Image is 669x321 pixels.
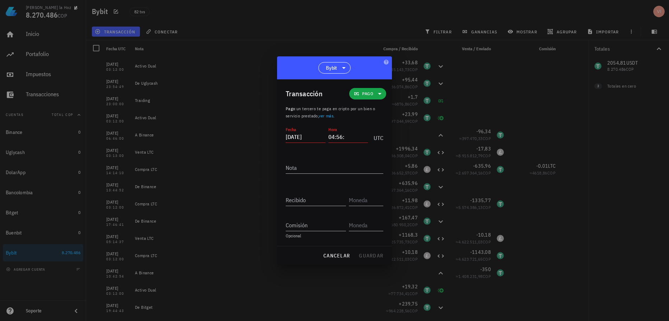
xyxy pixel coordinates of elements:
[323,252,350,259] span: cancelar
[371,127,383,145] div: UTC
[286,127,296,132] label: Fecha
[286,105,383,120] p: :
[326,64,337,71] span: Bybit
[286,234,383,238] div: Opcional
[362,90,373,97] span: Pago
[349,194,382,206] input: Moneda
[328,127,337,132] label: Hora
[286,88,323,99] div: Transacción
[286,106,295,111] span: Pago
[319,113,333,118] a: ver más
[286,106,375,118] span: un tercero te paga en cripto por un bien o servicio prestado, .
[349,219,382,231] input: Moneda
[320,249,353,262] button: cancelar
